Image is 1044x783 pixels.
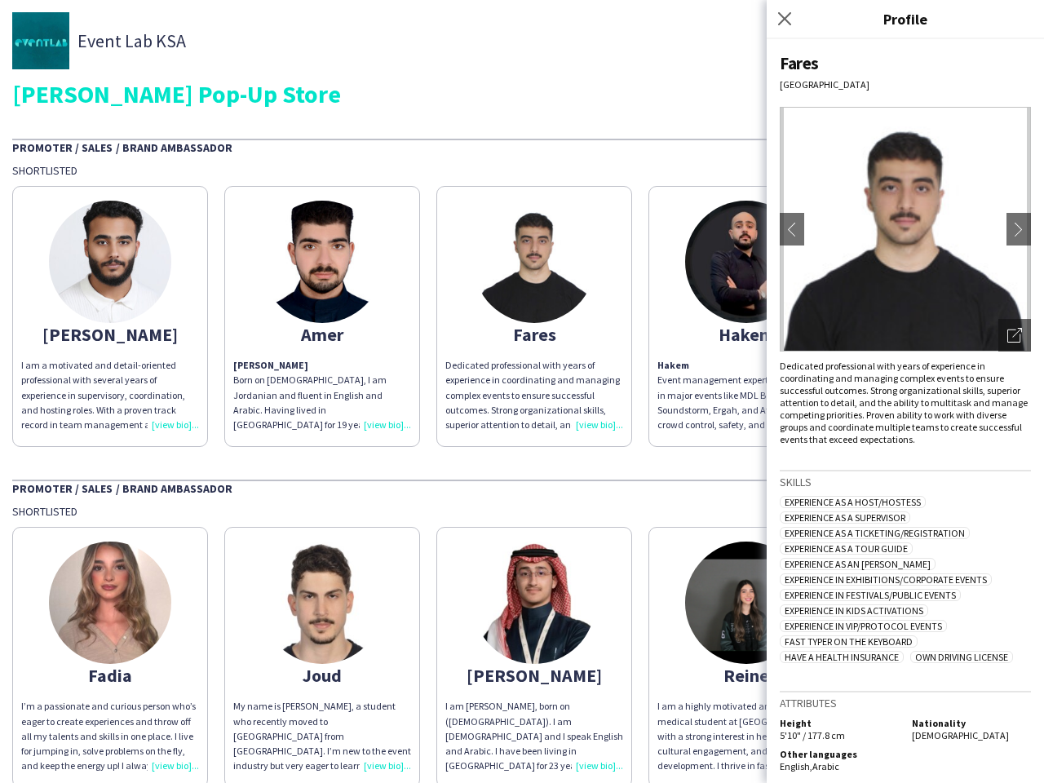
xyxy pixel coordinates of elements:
[780,52,1031,74] div: Fares
[233,359,308,371] strong: [PERSON_NAME]
[21,668,199,683] div: Fadia
[685,542,807,664] img: thumb-67eb05ca68c53.png
[21,699,199,773] div: I’m a passionate and curious person who’s eager to create experiences and throw off all my talent...
[912,729,1009,741] span: [DEMOGRAPHIC_DATA]
[657,699,835,773] div: I am a highly motivated and adaptable medical student at [GEOGRAPHIC_DATA] with a strong interest...
[998,319,1031,352] div: Open photos pop-in
[657,359,689,371] strong: Hakem
[767,8,1044,29] h3: Profile
[657,358,835,432] p: Event management expert with experience in major events like MDL Beast Soundstorm, Ergah, and Aft...
[473,542,595,664] img: thumb-6802d6c17f55e.jpeg
[77,33,186,48] span: Event Lab KSA
[780,573,992,586] span: Experience in Exhibitions/Corporate Events
[780,651,904,663] span: Have a Health Insurance
[445,327,623,342] div: Fares
[780,107,1031,352] img: Crew avatar or photo
[780,589,961,601] span: Experience in Festivals/Public Events
[780,717,899,729] h5: Height
[780,558,936,570] span: Experience as an [PERSON_NAME]
[473,201,595,323] img: thumb-6893f78eb938b.jpeg
[780,760,812,772] span: English ,
[445,358,623,432] div: Dedicated professional with years of experience in coordinating and managing complex events to en...
[233,699,411,773] div: My name is [PERSON_NAME], a student who recently moved to [GEOGRAPHIC_DATA] from [GEOGRAPHIC_DATA...
[780,604,928,617] span: Experience in Kids Activations
[780,78,1031,91] div: [GEOGRAPHIC_DATA]
[233,668,411,683] div: Joud
[780,635,918,648] span: Fast typer on the keyboard
[780,511,910,524] span: Experience as a Supervisor
[49,201,171,323] img: thumb-67040ee91bc4d.jpeg
[21,358,199,432] p: I am a motivated and detail-oriented professional with several years of experience in supervisory...
[912,717,1031,729] h5: Nationality
[12,163,1032,178] div: Shortlisted
[780,360,1031,445] div: Dedicated professional with years of experience in coordinating and managing complex events to en...
[12,504,1032,519] div: Shortlisted
[780,527,970,539] span: Experience as a Ticketing/Registration
[780,729,845,741] span: 5'10" / 177.8 cm
[780,748,899,760] h5: Other languages
[657,668,835,683] div: Reine
[780,696,1031,710] h3: Attributes
[49,542,171,664] img: thumb-687fd0d3ab440.jpeg
[21,327,199,342] div: [PERSON_NAME]
[910,651,1013,663] span: Own Driving License
[233,358,411,432] p: Born on [DEMOGRAPHIC_DATA], I am Jordanian and fluent in English and Arabic. Having lived in [GEO...
[685,201,807,323] img: thumb-688488b04d9c7.jpeg
[445,668,623,683] div: [PERSON_NAME]
[445,699,623,773] div: I am [PERSON_NAME], born on ([DEMOGRAPHIC_DATA]). I am [DEMOGRAPHIC_DATA] and I speak English and...
[233,327,411,342] div: Amer
[780,620,947,632] span: Experience in VIP/Protocol Events
[780,475,1031,489] h3: Skills
[780,496,926,508] span: Experience as a Host/Hostess
[261,542,383,664] img: thumb-685fa66bdd8c8.jpeg
[657,327,835,342] div: Hakem
[12,82,1032,106] div: [PERSON_NAME] Pop-Up Store
[261,201,383,323] img: thumb-66533358afb92.jpeg
[12,139,1032,155] div: Promoter / Sales / Brand Ambassador
[12,12,69,69] img: thumb-ad2a84ad-6a86-4ea4-91db-baba7e72d8ad.jpg
[812,760,839,772] span: Arabic
[12,480,1032,496] div: Promoter / Sales / Brand Ambassador
[780,542,913,555] span: Experience as a Tour Guide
